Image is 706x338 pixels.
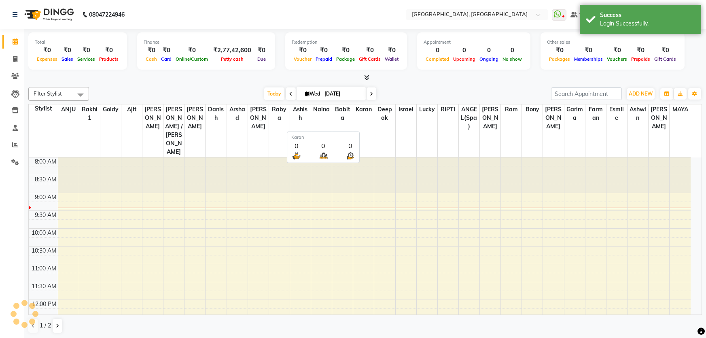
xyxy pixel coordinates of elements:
span: Gift Cards [652,56,678,62]
div: 11:30 AM [30,282,58,291]
span: Ajit [121,104,142,115]
div: ₹0 [572,46,605,55]
div: ₹0 [254,46,269,55]
span: Today [264,87,284,100]
div: ₹0 [357,46,383,55]
span: Lucky [417,104,437,115]
div: Karan [291,134,355,141]
span: Package [334,56,357,62]
input: Search Appointment [551,87,622,100]
img: logo [21,3,76,26]
span: Sales [59,56,75,62]
div: ₹0 [334,46,357,55]
span: RIPTI [438,104,458,115]
span: Bony [522,104,543,115]
b: 08047224946 [89,3,125,26]
span: Prepaid [314,56,334,62]
span: Ashwin [628,104,648,123]
span: Due [255,56,268,62]
span: Prepaids [629,56,652,62]
span: Wed [303,91,322,97]
span: Services [75,56,97,62]
input: 2025-09-03 [322,88,363,100]
div: 0 [345,140,355,150]
span: Online/Custom [174,56,210,62]
span: MAYA [670,104,691,115]
img: serve.png [291,150,301,160]
span: Ashish [290,104,311,123]
div: ₹0 [144,46,159,55]
span: Upcoming [451,56,477,62]
div: Login Successfully. [600,19,695,28]
span: Karan [353,104,374,115]
div: Other sales [547,39,678,46]
span: ANGEL(Spa) [459,104,479,132]
span: Expenses [35,56,59,62]
span: Esmile [606,104,627,123]
div: ₹0 [35,46,59,55]
span: Card [159,56,174,62]
span: [PERSON_NAME] [142,104,163,132]
span: [PERSON_NAME] [649,104,669,132]
div: 11:00 AM [30,264,58,273]
span: Goldy [100,104,121,115]
span: Completed [424,56,451,62]
div: Success [600,11,695,19]
div: 0 [477,46,500,55]
span: No show [500,56,524,62]
span: ANJU [58,104,79,115]
span: Cash [144,56,159,62]
div: ₹0 [383,46,401,55]
span: Ram [501,104,522,115]
span: Ongoing [477,56,500,62]
div: Redemption [292,39,401,46]
div: ₹0 [605,46,629,55]
span: Naina [311,104,332,115]
span: Vouchers [605,56,629,62]
div: Total [35,39,121,46]
div: 9:30 AM [33,211,58,219]
div: 0 [291,140,301,150]
div: Stylist [29,104,58,113]
span: ADD NEW [629,91,653,97]
span: Wallet [383,56,401,62]
span: [PERSON_NAME] [480,104,500,132]
span: Babita [332,104,353,123]
button: ADD NEW [627,88,655,100]
div: 9:00 AM [33,193,58,202]
span: Voucher [292,56,314,62]
div: ₹0 [314,46,334,55]
span: Gift Cards [357,56,383,62]
span: 1 / 2 [40,321,51,330]
div: ₹0 [629,46,652,55]
div: ₹0 [59,46,75,55]
div: Appointment [424,39,524,46]
div: 10:30 AM [30,247,58,255]
div: 0 [500,46,524,55]
span: Filter Stylist [34,90,62,97]
div: ₹0 [292,46,314,55]
span: Danish [206,104,226,123]
span: Garima [564,104,585,123]
div: 0 [318,140,329,150]
div: Finance [144,39,269,46]
span: Rakhi 1 [79,104,100,123]
div: 10:00 AM [30,229,58,237]
div: ₹2,77,42,600 [210,46,254,55]
div: ₹0 [75,46,97,55]
span: Arshad [227,104,248,123]
div: 0 [424,46,451,55]
div: ₹0 [97,46,121,55]
div: 0 [451,46,477,55]
span: Packages [547,56,572,62]
span: Products [97,56,121,62]
span: [PERSON_NAME] [543,104,564,132]
span: [PERSON_NAME] / [PERSON_NAME] [163,104,184,157]
div: 8:00 AM [33,157,58,166]
span: deepak [374,104,395,123]
div: 8:30 AM [33,175,58,184]
span: Rabya [269,104,290,123]
div: ₹0 [652,46,678,55]
img: queue.png [318,150,329,160]
img: wait_time.png [345,150,355,160]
